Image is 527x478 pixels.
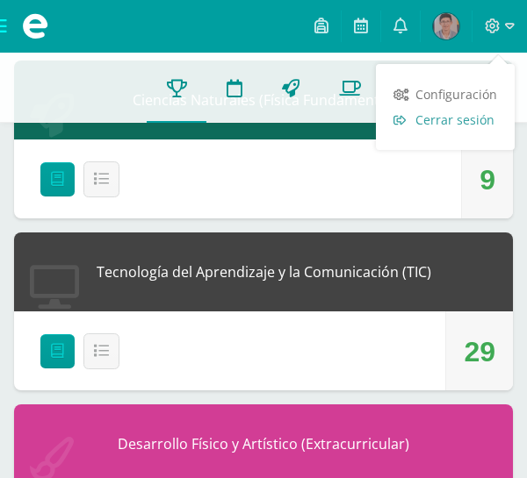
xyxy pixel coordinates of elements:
[376,107,515,132] a: Cerrar sesión
[14,232,513,311] div: Tecnología del Aprendizaje y la Comunicación (TIC)
[415,111,495,128] span: Cerrar sesión
[480,140,495,219] div: 9
[433,13,459,39] img: 9ccb69e3c28bfc63e59a54b2b2b28f1c.png
[464,312,495,391] div: 29
[415,86,497,103] span: Configuración
[376,82,515,107] a: Configuración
